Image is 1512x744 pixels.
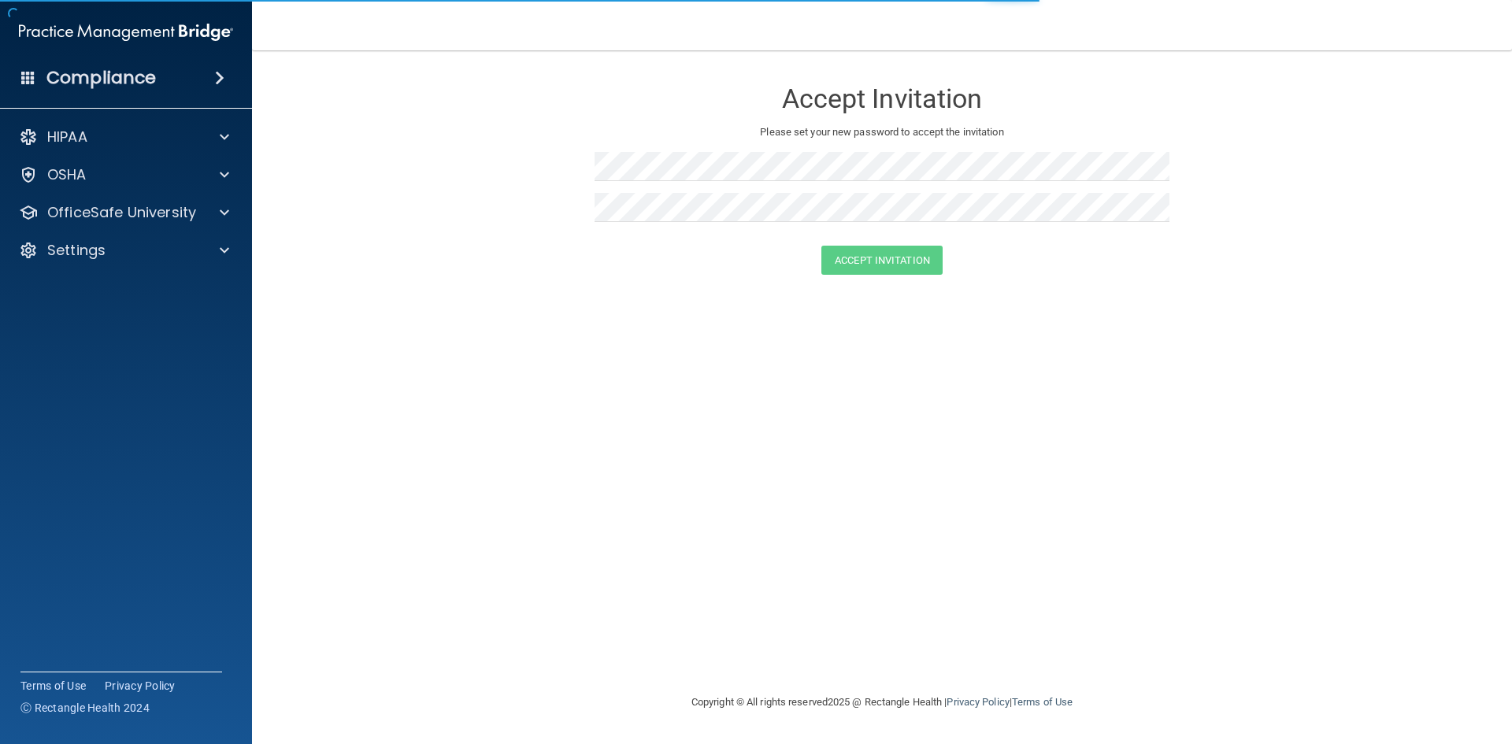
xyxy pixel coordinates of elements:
[105,678,176,694] a: Privacy Policy
[47,165,87,184] p: OSHA
[47,128,87,146] p: HIPAA
[19,241,229,260] a: Settings
[19,17,233,48] img: PMB logo
[47,241,106,260] p: Settings
[47,203,196,222] p: OfficeSafe University
[947,696,1009,708] a: Privacy Policy
[19,165,229,184] a: OSHA
[821,246,943,275] button: Accept Invitation
[595,84,1169,113] h3: Accept Invitation
[20,678,86,694] a: Terms of Use
[20,700,150,716] span: Ⓒ Rectangle Health 2024
[1012,696,1073,708] a: Terms of Use
[19,128,229,146] a: HIPAA
[595,677,1169,727] div: Copyright © All rights reserved 2025 @ Rectangle Health | |
[46,67,156,89] h4: Compliance
[19,203,229,222] a: OfficeSafe University
[606,123,1158,142] p: Please set your new password to accept the invitation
